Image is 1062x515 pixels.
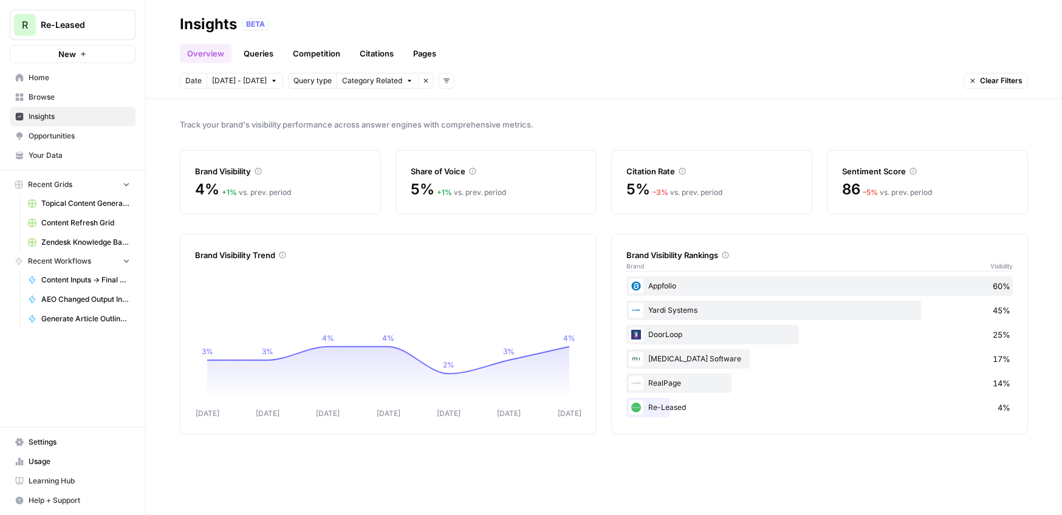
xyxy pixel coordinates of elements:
div: DoorLoop [626,325,1013,344]
button: Workspace: Re-Leased [10,10,135,40]
span: Topical Content Generation Grid [41,198,130,209]
div: Brand Visibility [195,165,366,177]
button: Category Related [337,73,418,89]
span: 25% [993,329,1010,341]
span: Category Related [342,75,402,86]
span: Settings [29,437,130,448]
tspan: [DATE] [256,409,279,418]
div: Sentiment Score [842,165,1013,177]
tspan: [DATE] [316,409,340,418]
span: 4% [998,401,1010,414]
tspan: [DATE] [497,409,521,418]
a: Pages [406,44,444,63]
a: Usage [10,452,135,471]
a: Overview [180,44,231,63]
div: RealPage [626,373,1013,393]
span: 4% [195,180,219,199]
span: 14% [993,377,1010,389]
span: + 1 % [437,188,452,197]
span: – 5 % [863,188,878,197]
span: Recent Workflows [28,256,91,267]
div: Yardi Systems [626,301,1013,320]
a: Queries [236,44,281,63]
span: 45% [993,304,1010,316]
span: – 3 % [653,188,668,197]
span: 60% [993,280,1010,292]
tspan: 3% [262,347,273,356]
span: Home [29,72,130,83]
div: vs. prev. period [437,187,506,198]
tspan: 3% [503,347,515,356]
a: Learning Hub [10,471,135,491]
span: 5% [411,180,434,199]
span: Insights [29,111,130,122]
tspan: 2% [443,360,454,369]
span: Clear Filters [980,75,1023,86]
a: Competition [286,44,348,63]
button: Recent Grids [10,176,135,194]
a: Insights [10,107,135,126]
img: svlgpz3kdk5kl9gj9fj9ka78uk04 [629,400,643,415]
span: New [58,48,76,60]
tspan: 3% [202,347,213,356]
span: Usage [29,456,130,467]
img: b0x2elkukbr4in4nzvs51xhxpck6 [629,352,643,366]
a: Your Data [10,146,135,165]
a: Content Inputs -> Final Outputs [22,270,135,290]
a: Browse [10,87,135,107]
span: R [22,18,28,32]
button: New [10,45,135,63]
span: Zendesk Knowledge Base Update [41,237,130,248]
div: [MEDICAL_DATA] Software [626,349,1013,369]
tspan: 4% [322,333,334,343]
button: [DATE] - [DATE] [207,73,283,89]
span: Opportunities [29,131,130,142]
span: Content Inputs -> Final Outputs [41,275,130,285]
button: Help + Support [10,491,135,510]
div: Brand Visibility Rankings [626,249,1013,261]
span: Re-Leased [41,19,114,31]
span: Track your brand's visibility performance across answer engines with comprehensive metrics. [180,118,1028,131]
a: Zendesk Knowledge Base Update [22,233,135,252]
button: Clear Filters [964,73,1028,89]
a: Opportunities [10,126,135,146]
tspan: [DATE] [196,409,219,418]
img: 381d7sm2z36xu1bjl93uaygdr8wt [629,376,643,391]
a: Citations [352,44,401,63]
span: + 1 % [222,188,237,197]
span: Content Refresh Grid [41,217,130,228]
div: Insights [180,15,237,34]
span: Browse [29,92,130,103]
div: vs. prev. period [863,187,932,198]
span: Date [185,75,202,86]
span: Help + Support [29,495,130,506]
div: Citation Rate [626,165,797,177]
img: m7l27b1qj5qf6sl122m6v09vyu0s [629,303,643,318]
tspan: 4% [382,333,394,343]
span: Visibility [990,261,1013,271]
span: Learning Hub [29,476,130,486]
span: AEO Changed Output Instructions [41,294,130,305]
a: Home [10,68,135,87]
img: fe3faw8jaht5xv2lrv8zgeseqims [629,327,643,342]
div: Brand Visibility Trend [195,249,581,261]
span: 5% [626,180,650,199]
span: Your Data [29,150,130,161]
span: [DATE] - [DATE] [212,75,267,86]
span: Recent Grids [28,179,72,190]
tspan: [DATE] [437,409,461,418]
span: 86 [842,180,860,199]
a: Topical Content Generation Grid [22,194,135,213]
a: Generate Article Outline + Deep Research [22,309,135,329]
div: vs. prev. period [653,187,722,198]
span: Brand [626,261,644,271]
tspan: [DATE] [377,409,400,418]
a: Settings [10,432,135,452]
div: Share of Voice [411,165,581,177]
a: Content Refresh Grid [22,213,135,233]
tspan: [DATE] [558,409,581,418]
div: Re-Leased [626,398,1013,417]
span: 17% [993,353,1010,365]
span: Query type [293,75,332,86]
a: AEO Changed Output Instructions [22,290,135,309]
